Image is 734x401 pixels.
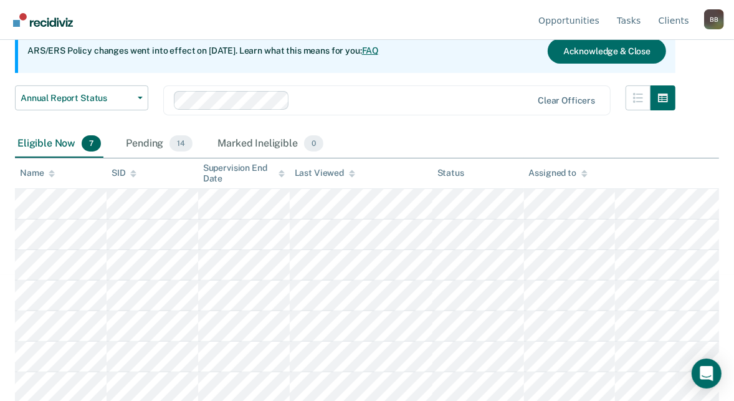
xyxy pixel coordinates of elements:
span: 14 [169,135,193,152]
div: Assigned to [529,168,588,178]
button: Acknowledge & Close [548,39,666,64]
div: Eligible Now7 [15,130,103,158]
div: Pending14 [123,130,195,158]
span: 7 [82,135,101,152]
div: Open Intercom Messenger [692,359,722,389]
span: 0 [304,135,323,152]
div: B B [704,9,724,29]
div: Clear officers [538,95,595,106]
a: FAQ [362,46,379,56]
div: Status [437,168,464,178]
div: Name [20,168,55,178]
div: Supervision End Date [203,163,285,184]
img: Recidiviz [13,13,73,27]
div: SID [112,168,137,178]
button: Profile dropdown button [704,9,724,29]
p: ARS/ERS Policy changes went into effect on [DATE]. Learn what this means for you: [27,45,379,57]
div: Marked Ineligible0 [215,130,326,158]
span: Annual Report Status [21,93,133,104]
div: Last Viewed [295,168,355,178]
button: Annual Report Status [15,85,148,110]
